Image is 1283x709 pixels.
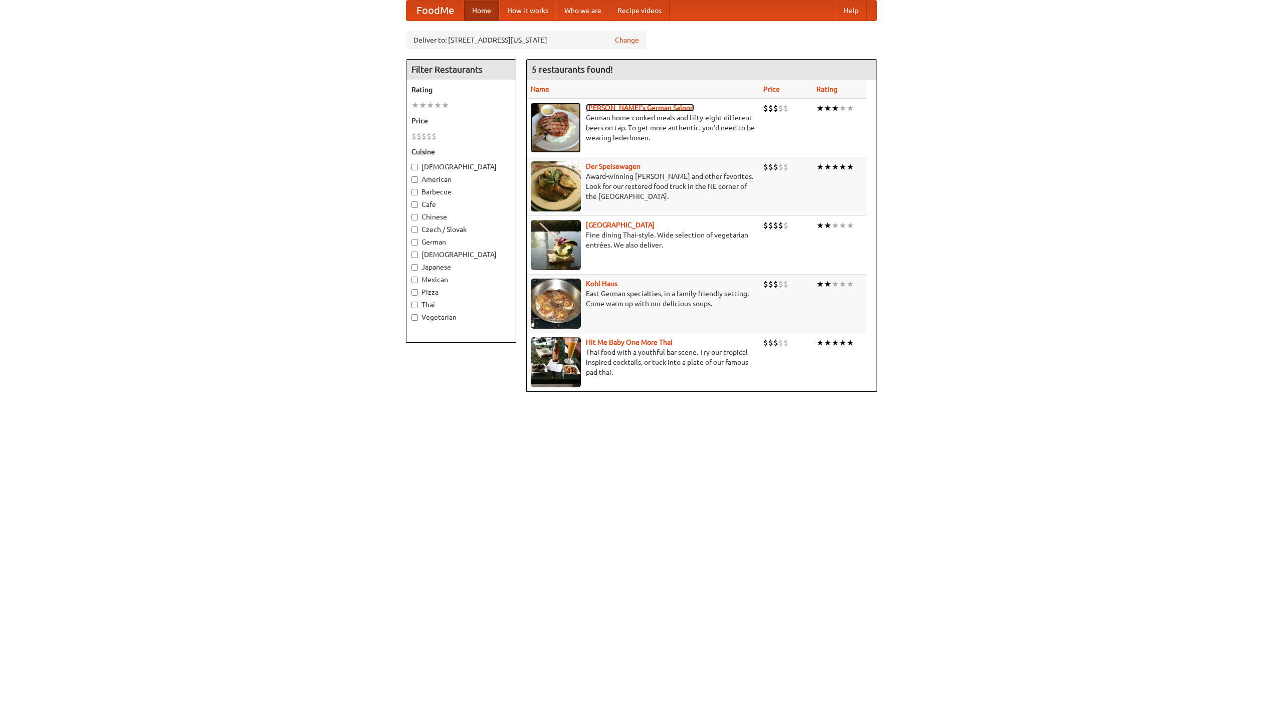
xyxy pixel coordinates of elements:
li: $ [763,220,768,231]
li: $ [416,131,421,142]
label: American [411,174,511,184]
li: ★ [839,279,846,290]
ng-pluralize: 5 restaurants found! [532,65,613,74]
a: Kohl Haus [586,280,617,288]
li: $ [773,103,778,114]
li: ★ [816,337,824,348]
input: [DEMOGRAPHIC_DATA] [411,252,418,258]
li: $ [426,131,432,142]
li: $ [411,131,416,142]
img: esthers.jpg [531,103,581,153]
a: Help [835,1,867,21]
h4: Filter Restaurants [406,60,516,80]
a: Who we are [556,1,609,21]
li: ★ [824,220,831,231]
img: babythai.jpg [531,337,581,387]
a: [GEOGRAPHIC_DATA] [586,221,655,229]
label: Pizza [411,287,511,297]
li: ★ [442,100,449,111]
li: $ [768,337,773,348]
div: Deliver to: [STREET_ADDRESS][US_STATE] [406,31,647,49]
li: $ [768,220,773,231]
a: Name [531,85,549,93]
input: Chinese [411,214,418,220]
a: FoodMe [406,1,464,21]
li: $ [432,131,437,142]
li: ★ [831,103,839,114]
li: ★ [831,220,839,231]
li: $ [773,279,778,290]
li: $ [778,337,783,348]
li: $ [763,103,768,114]
input: Vegetarian [411,314,418,321]
li: $ [783,220,788,231]
p: German home-cooked meals and fifty-eight different beers on tap. To get more authentic, you'd nee... [531,113,755,143]
p: Fine dining Thai-style. Wide selection of vegetarian entrées. We also deliver. [531,230,755,250]
input: Barbecue [411,189,418,195]
li: ★ [824,337,831,348]
label: Thai [411,300,511,310]
li: $ [773,337,778,348]
li: ★ [419,100,426,111]
label: Japanese [411,262,511,272]
li: $ [783,337,788,348]
li: $ [783,103,788,114]
label: Vegetarian [411,312,511,322]
li: ★ [816,220,824,231]
li: ★ [839,337,846,348]
li: ★ [846,161,854,172]
b: Der Speisewagen [586,162,640,170]
li: $ [768,161,773,172]
a: Home [464,1,499,21]
li: ★ [839,161,846,172]
li: $ [778,103,783,114]
li: $ [773,161,778,172]
a: Change [615,35,639,45]
input: American [411,176,418,183]
input: Mexican [411,277,418,283]
li: ★ [816,279,824,290]
li: $ [783,161,788,172]
li: ★ [831,279,839,290]
a: Price [763,85,780,93]
li: ★ [831,161,839,172]
input: Czech / Slovak [411,226,418,233]
label: Barbecue [411,187,511,197]
li: $ [763,337,768,348]
label: Cafe [411,199,511,209]
p: East German specialties, in a family-friendly setting. Come warm up with our delicious soups. [531,289,755,309]
li: $ [763,161,768,172]
li: $ [778,161,783,172]
li: ★ [839,220,846,231]
li: ★ [824,103,831,114]
li: ★ [846,279,854,290]
li: ★ [816,161,824,172]
li: ★ [824,279,831,290]
label: Mexican [411,275,511,285]
label: German [411,237,511,247]
label: Chinese [411,212,511,222]
li: $ [768,279,773,290]
img: kohlhaus.jpg [531,279,581,329]
li: $ [783,279,788,290]
input: Cafe [411,201,418,208]
li: $ [763,279,768,290]
input: Pizza [411,289,418,296]
li: ★ [411,100,419,111]
p: Award-winning [PERSON_NAME] and other favorites. Look for our restored food truck in the NE corne... [531,171,755,201]
img: satay.jpg [531,220,581,270]
h5: Rating [411,85,511,95]
li: $ [773,220,778,231]
li: ★ [434,100,442,111]
h5: Price [411,116,511,126]
li: ★ [831,337,839,348]
a: How it works [499,1,556,21]
label: [DEMOGRAPHIC_DATA] [411,162,511,172]
a: [PERSON_NAME]'s German Saloon [586,104,694,112]
h5: Cuisine [411,147,511,157]
a: Hit Me Baby One More Thai [586,338,673,346]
